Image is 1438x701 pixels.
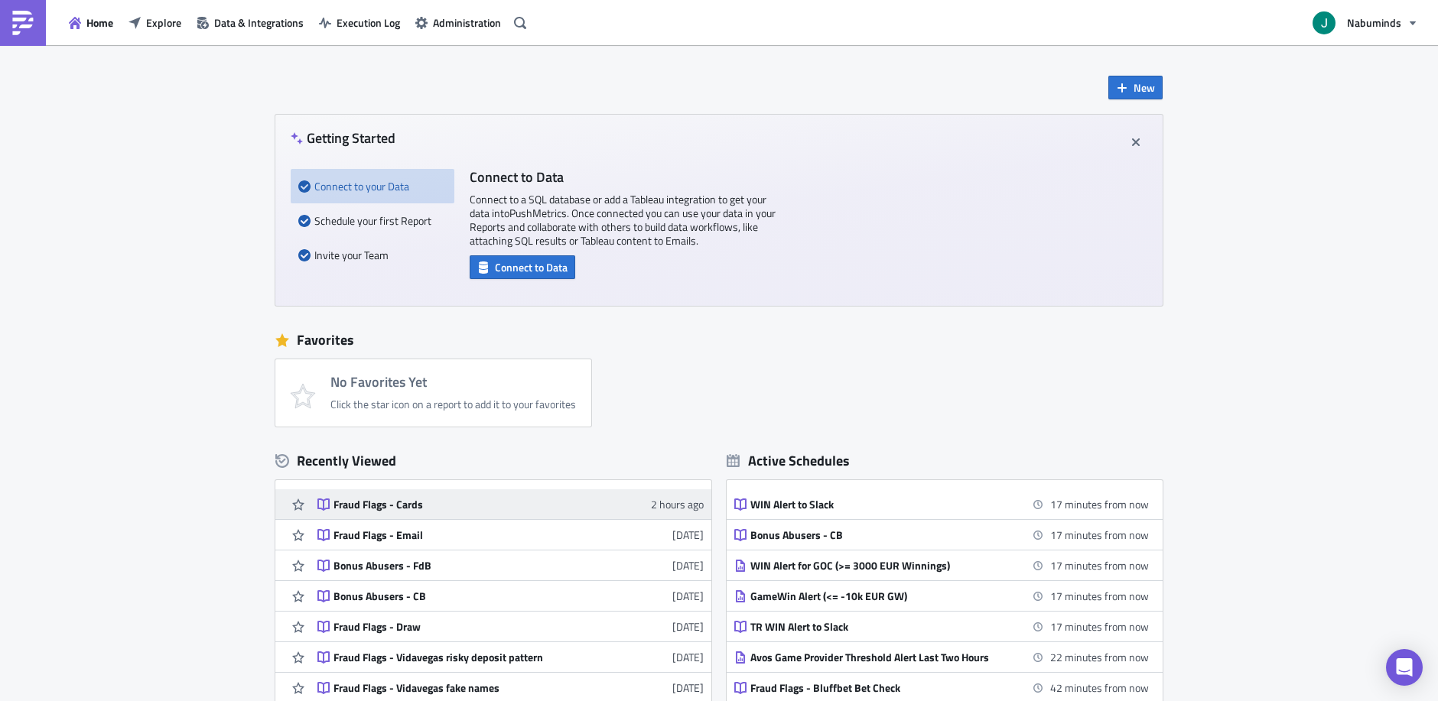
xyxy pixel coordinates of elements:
time: 2025-08-15 14:00 [1050,527,1149,543]
div: WIN Alert for GOC (>= 3000 EUR Winnings) [750,559,1018,573]
button: Explore [121,11,189,34]
button: Administration [408,11,509,34]
a: WIN Alert to Slack17 minutes from now [734,489,1149,519]
time: 2025-08-15 14:05 [1050,649,1149,665]
time: 2025-08-06T12:52:23Z [672,618,704,634]
div: Bonus Abusers - CB [750,528,1018,542]
a: Bonus Abusers - FdB[DATE] [317,550,704,580]
div: Connect to your Data [298,169,447,203]
div: Active Schedules [727,452,850,469]
div: WIN Alert to Slack [750,498,1018,511]
div: Favorites [275,329,1163,352]
div: Open Intercom Messenger [1386,649,1423,686]
time: 2025-08-06T12:52:07Z [672,680,704,696]
div: Bonus Abusers - FdB [333,559,601,573]
span: Administration [433,15,501,31]
h4: Connect to Data [470,169,776,185]
button: New [1108,76,1163,99]
div: Invite your Team [298,238,447,272]
div: Fraud Flags - Vidavegas fake names [333,681,601,695]
div: GameWin Alert (<= -10k EUR GW) [750,589,1018,603]
div: Fraud Flags - Cards [333,498,601,511]
time: 2025-08-06T13:06:42Z [672,527,704,543]
span: Home [86,15,113,31]
div: Avos Game Provider Threshold Alert Last Two Hours [750,651,1018,664]
time: 2025-08-15 14:00 [1050,618,1149,634]
time: 2025-08-06T12:54:42Z [672,557,704,573]
span: Data & Integrations [214,15,304,31]
div: Bonus Abusers - CB [333,589,601,603]
span: Execution Log [337,15,400,31]
time: 2025-08-15 14:25 [1050,680,1149,696]
button: Data & Integrations [189,11,311,34]
div: Fraud Flags - Email [333,528,601,542]
span: New [1134,80,1155,96]
span: Explore [146,15,181,31]
time: 2025-08-06T12:52:27Z [672,588,704,604]
a: Fraud Flags - Vidavegas risky deposit pattern[DATE] [317,642,704,672]
div: Click the star icon on a report to add it to your favorites [330,398,576,411]
span: Connect to Data [495,259,568,275]
a: WIN Alert for GOC (>= 3000 EUR Winnings)17 minutes from now [734,550,1149,580]
time: 2025-08-15 14:00 [1050,588,1149,604]
a: Bonus Abusers - CB[DATE] [317,581,704,611]
a: Bonus Abusers - CB17 minutes from now [734,520,1149,550]
time: 2025-08-06T12:52:17Z [672,649,704,665]
button: Connect to Data [470,255,575,279]
h4: Getting Started [291,130,395,146]
div: TR WIN Alert to Slack [750,620,1018,634]
div: Fraud Flags - Bluffbet Bet Check [750,681,1018,695]
div: Fraud Flags - Draw [333,620,601,634]
h4: No Favorites Yet [330,375,576,390]
a: Fraud Flags - Email[DATE] [317,520,704,550]
img: PushMetrics [11,11,35,35]
a: Fraud Flags - Draw[DATE] [317,612,704,641]
a: GameWin Alert (<= -10k EUR GW)17 minutes from now [734,581,1149,611]
a: Fraud Flags - Cards2 hours ago [317,489,704,519]
button: Home [61,11,121,34]
span: Nabuminds [1347,15,1401,31]
div: Recently Viewed [275,449,711,472]
button: Execution Log [311,11,408,34]
button: Nabuminds [1303,6,1427,40]
img: Avatar [1311,10,1337,36]
a: Avos Game Provider Threshold Alert Last Two Hours22 minutes from now [734,642,1149,672]
a: Connect to Data [470,258,575,274]
a: TR WIN Alert to Slack17 minutes from now [734,612,1149,641]
time: 2025-08-15T08:39:47Z [651,496,704,512]
time: 2025-08-15 14:00 [1050,557,1149,573]
div: Schedule your first Report [298,203,447,238]
time: 2025-08-15 14:00 [1050,496,1149,512]
p: Connect to a SQL database or add a Tableau integration to get your data into PushMetrics . Once c... [470,193,776,248]
div: Fraud Flags - Vidavegas risky deposit pattern [333,651,601,664]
